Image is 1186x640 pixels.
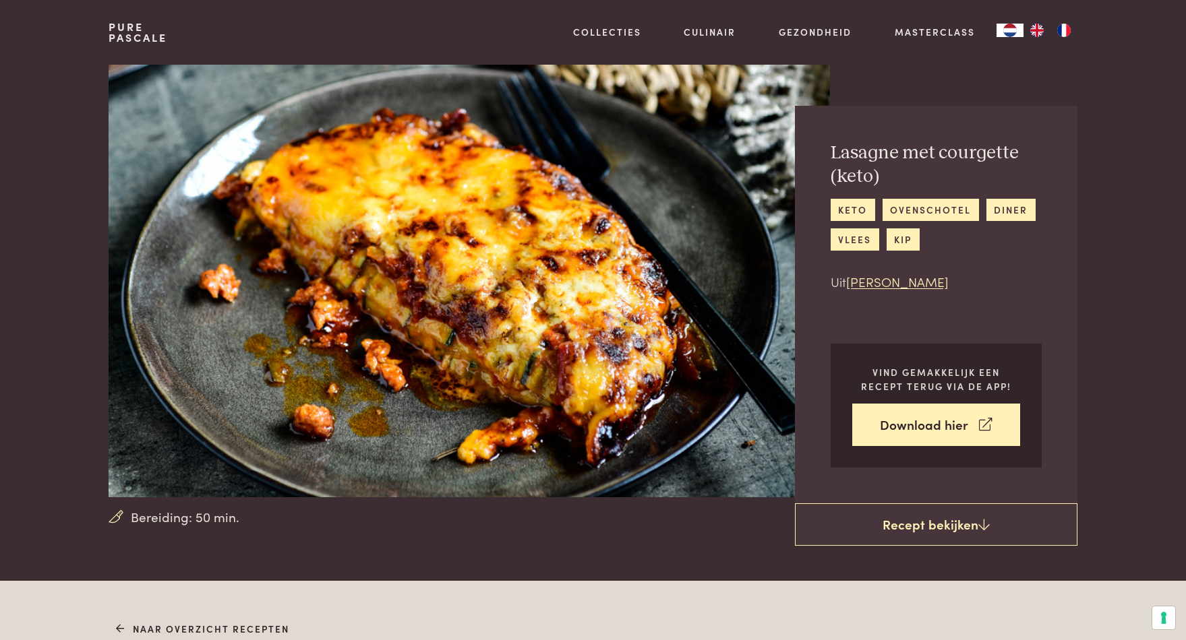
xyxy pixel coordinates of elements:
[795,503,1077,546] a: Recept bekijken
[997,24,1077,37] aside: Language selected: Nederlands
[1024,24,1050,37] a: EN
[852,365,1020,393] p: Vind gemakkelijk een recept terug via de app!
[846,272,949,290] a: [PERSON_NAME]
[887,228,920,251] a: kip
[1152,606,1175,629] button: Uw voorkeuren voor toestemming voor trackingtechnologieën
[997,24,1024,37] a: NL
[852,404,1020,446] a: Download hier
[1050,24,1077,37] a: FR
[831,272,1042,292] p: Uit
[831,228,879,251] a: vlees
[131,507,239,527] span: Bereiding: 50 min.
[986,199,1036,221] a: diner
[1024,24,1077,37] ul: Language list
[109,22,167,43] a: PurePascale
[895,25,975,39] a: Masterclass
[883,199,979,221] a: ovenschotel
[109,65,829,497] img: Lasagne met courgette (keto)
[116,622,289,636] a: Naar overzicht recepten
[779,25,852,39] a: Gezondheid
[997,24,1024,37] div: Language
[831,141,1042,188] h2: Lasagne met courgette (keto)
[573,25,641,39] a: Collecties
[684,25,736,39] a: Culinair
[831,199,875,221] a: keto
